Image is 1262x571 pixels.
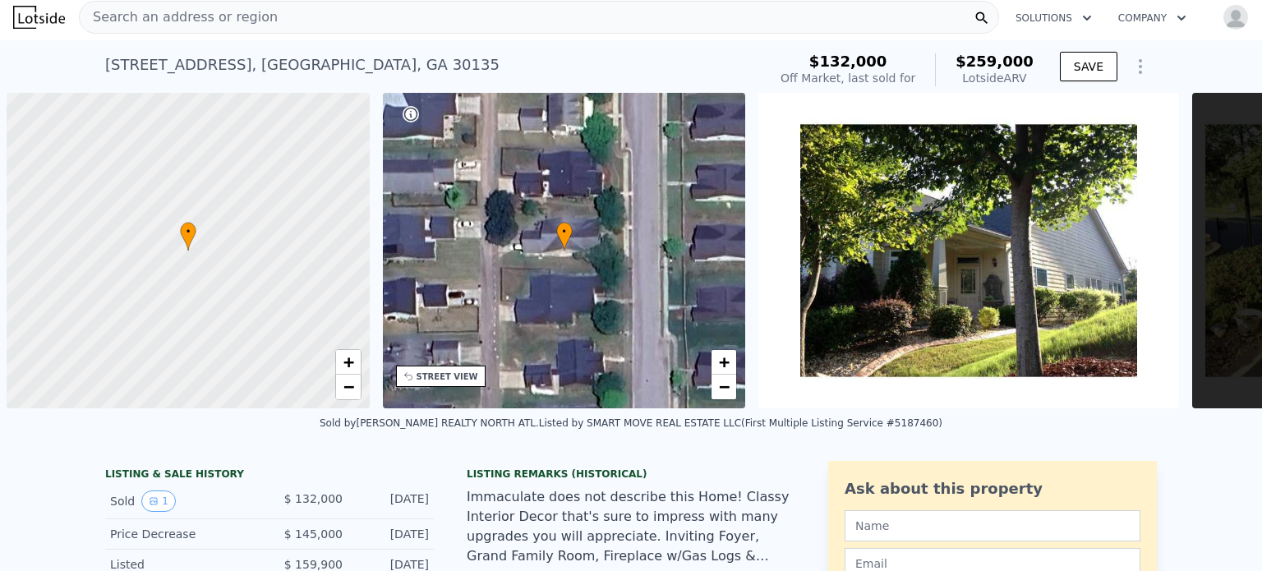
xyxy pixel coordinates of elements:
button: Show Options [1124,50,1157,83]
div: • [180,222,196,251]
a: Zoom out [336,375,361,399]
a: Zoom in [712,350,736,375]
div: Price Decrease [110,526,256,542]
button: SAVE [1060,52,1117,81]
span: • [556,224,573,239]
span: − [343,376,353,397]
button: View historical data [141,490,176,512]
img: Lotside [13,6,65,29]
div: Ask about this property [845,477,1140,500]
span: + [719,352,730,372]
div: [STREET_ADDRESS] , [GEOGRAPHIC_DATA] , GA 30135 [105,53,500,76]
div: STREET VIEW [417,371,478,383]
span: • [180,224,196,239]
div: [DATE] [356,490,429,512]
div: Listing Remarks (Historical) [467,467,795,481]
div: Off Market, last sold for [781,70,915,86]
span: Search an address or region [80,7,278,27]
span: − [719,376,730,397]
span: $ 145,000 [284,527,343,541]
button: Company [1105,3,1200,33]
div: Sold by [PERSON_NAME] REALTY NORTH ATL . [320,417,539,429]
span: $132,000 [809,53,887,70]
img: Sale: 17685700 Parcel: 20438307 [758,93,1179,408]
a: Zoom out [712,375,736,399]
div: LISTING & SALE HISTORY [105,467,434,484]
button: Solutions [1002,3,1105,33]
div: Listed by SMART MOVE REAL ESTATE LLC (First Multiple Listing Service #5187460) [539,417,942,429]
div: • [556,222,573,251]
span: $ 132,000 [284,492,343,505]
div: Sold [110,490,256,512]
input: Name [845,510,1140,541]
div: Lotside ARV [956,70,1034,86]
div: [DATE] [356,526,429,542]
span: $259,000 [956,53,1034,70]
span: + [343,352,353,372]
span: $ 159,900 [284,558,343,571]
a: Zoom in [336,350,361,375]
img: avatar [1223,4,1249,30]
div: Immaculate does not describe this Home! Classy Interior Decor that's sure to impress with many up... [467,487,795,566]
